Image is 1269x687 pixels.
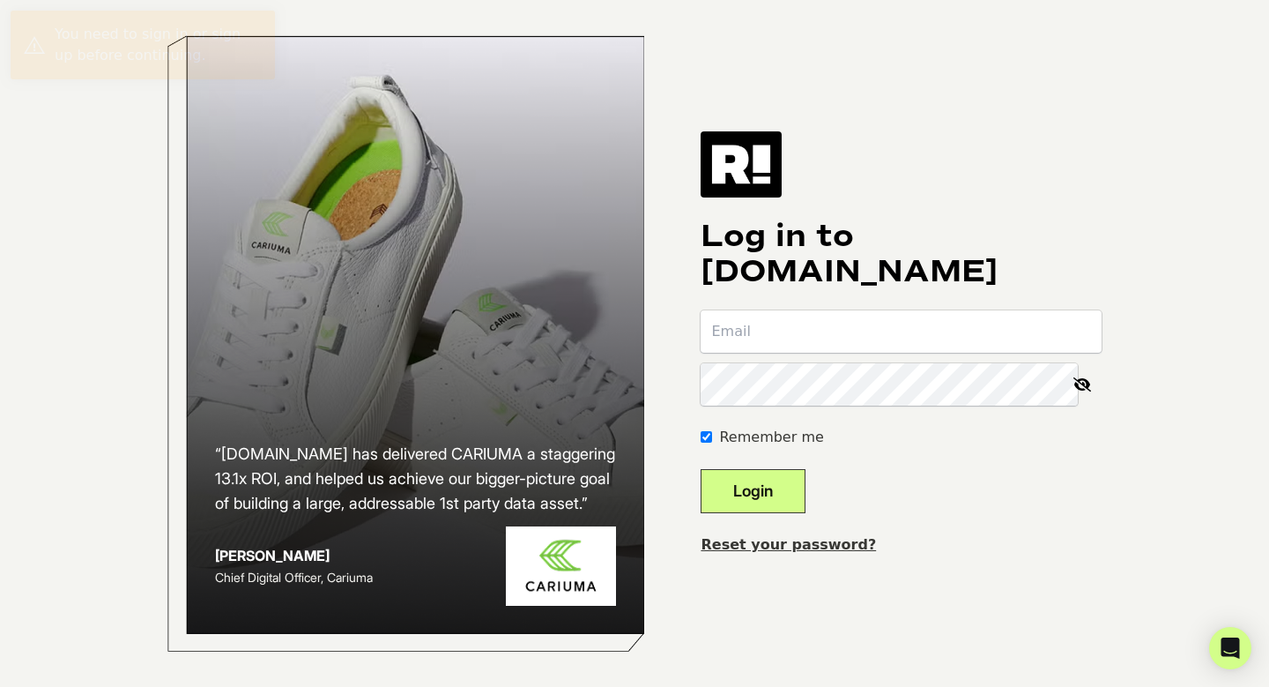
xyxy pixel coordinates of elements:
label: Remember me [719,427,823,448]
a: Reset your password? [701,536,876,553]
strong: [PERSON_NAME] [215,547,330,564]
img: Cariuma [506,526,616,607]
button: Login [701,469,805,513]
input: Email [701,310,1102,353]
h1: Log in to [DOMAIN_NAME] [701,219,1102,289]
img: Retention.com [701,131,782,197]
div: Open Intercom Messenger [1209,627,1251,669]
span: Chief Digital Officer, Cariuma [215,570,373,585]
h2: “[DOMAIN_NAME] has delivered CARIUMA a staggering 13.1x ROI, and helped us achieve our bigger-pic... [215,442,617,516]
div: You need to sign in or sign up before continuing. [55,24,262,66]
